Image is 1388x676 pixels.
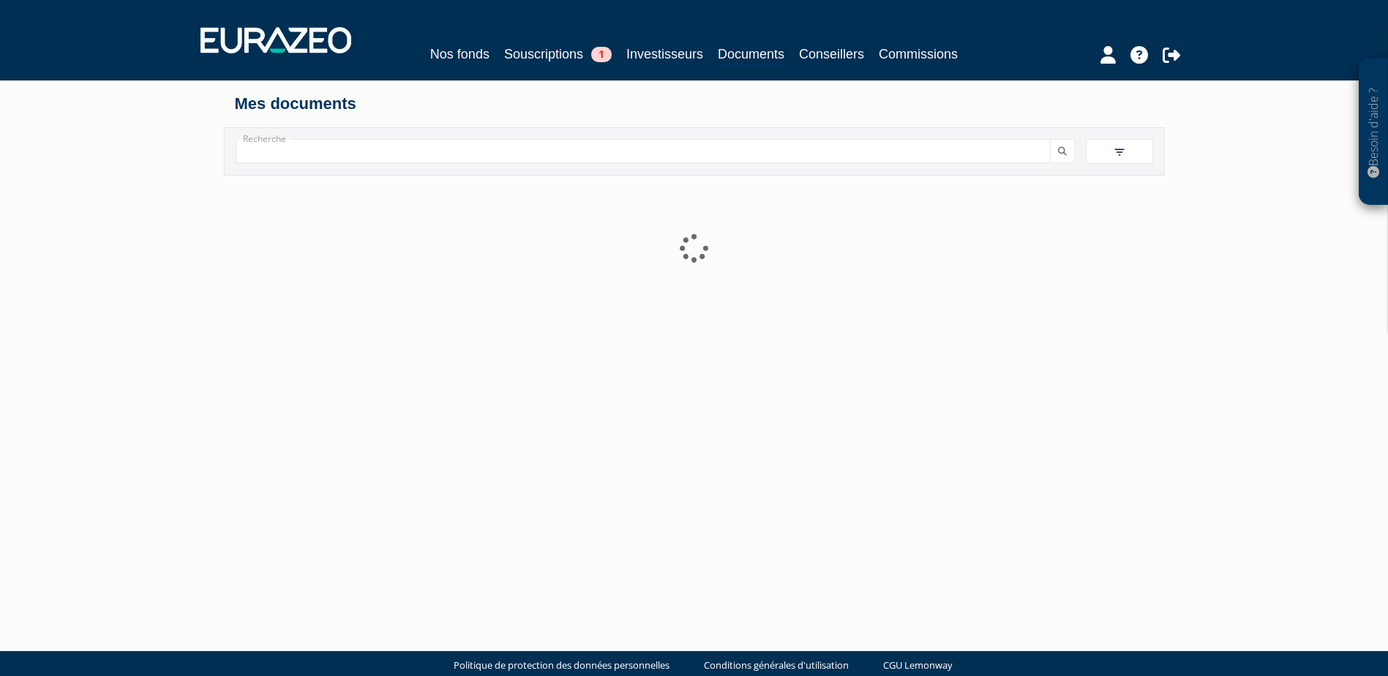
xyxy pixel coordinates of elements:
a: CGU Lemonway [883,658,953,672]
a: Politique de protection des données personnelles [454,658,669,672]
input: Recherche [236,139,1051,163]
a: Conseillers [799,44,864,64]
h4: Mes documents [235,95,1154,113]
a: Souscriptions1 [504,44,612,64]
img: 1732889491-logotype_eurazeo_blanc_rvb.png [200,27,351,53]
a: Conditions générales d'utilisation [704,658,849,672]
span: 1 [591,47,612,62]
img: filter.svg [1113,146,1126,159]
a: Documents [718,44,784,67]
a: Investisseurs [626,44,703,64]
a: Nos fonds [430,44,489,64]
a: Commissions [879,44,958,64]
p: Besoin d'aide ? [1365,67,1382,198]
